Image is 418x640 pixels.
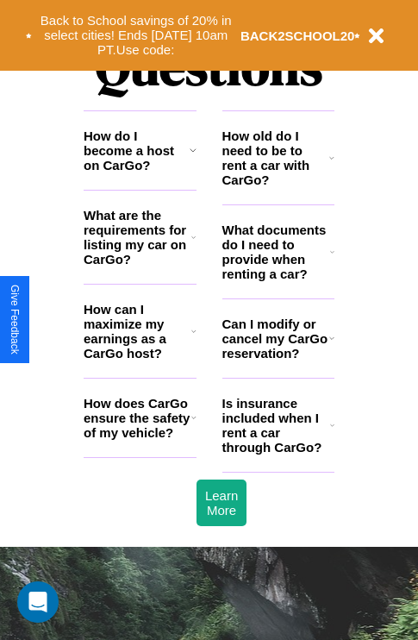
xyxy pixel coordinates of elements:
div: Give Feedback [9,285,21,355]
button: Back to School savings of 20% in select cities! Ends [DATE] 10am PT.Use code: [32,9,240,62]
h3: How old do I need to be to rent a car with CarGo? [222,129,330,187]
h3: What are the requirements for listing my car on CarGo? [84,208,191,267]
h3: How can I maximize my earnings as a CarGo host? [84,302,191,361]
h3: What documents do I need to provide when renting a car? [222,223,331,281]
b: BACK2SCHOOL20 [240,28,355,43]
h3: Is insurance included when I rent a car through CarGo? [222,396,330,455]
h3: How do I become a host on CarGo? [84,129,190,173]
h3: How does CarGo ensure the safety of my vehicle? [84,396,191,440]
button: Learn More [197,480,246,526]
h3: Can I modify or cancel my CarGo reservation? [222,317,329,361]
div: Open Intercom Messenger [17,581,59,623]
